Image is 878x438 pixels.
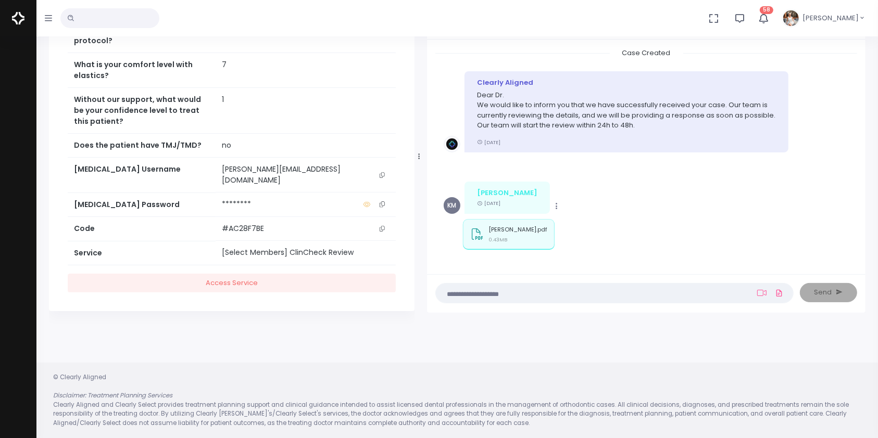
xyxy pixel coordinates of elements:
[802,13,859,23] span: [PERSON_NAME]
[43,373,872,428] div: © Clearly Aligned Clearly Aligned and Clearly Select provides treatment planning support and clin...
[68,192,216,216] th: [MEDICAL_DATA] Password
[444,197,460,214] span: KM
[216,134,396,158] td: no
[477,200,500,207] small: [DATE]
[222,247,390,258] div: [Select Members] ClinCheck Review
[477,90,776,131] p: Dear Dr. We would like to inform you that we have successfully received your case. Our team is cu...
[488,226,547,233] p: [PERSON_NAME].pdf
[68,88,216,134] th: Without our support, what would be your confidence level to treat this patient?
[12,7,24,29] img: Logo Horizontal
[782,9,800,28] img: Header Avatar
[68,53,216,88] th: What is your comfort level with elastics?
[610,45,683,61] span: Case Created
[68,134,216,158] th: Does the patient have TMJ/TMD?
[488,236,507,243] small: 0.43MB
[216,88,396,134] td: 1
[68,241,216,265] th: Service
[68,217,216,241] th: Code
[773,284,785,302] a: Add Files
[216,53,396,88] td: 7
[477,78,776,88] div: Clearly Aligned
[216,158,396,192] td: [PERSON_NAME][EMAIL_ADDRESS][DOMAIN_NAME]
[68,274,396,293] a: Access Service
[477,188,537,198] div: [PERSON_NAME]
[53,391,172,400] em: Disclaimer: Treatment Planning Services
[755,289,769,297] a: Add Loom Video
[760,6,773,14] span: 58
[68,158,216,193] th: [MEDICAL_DATA] Username
[216,217,396,241] td: #AC28F7BE
[477,139,500,146] small: [DATE]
